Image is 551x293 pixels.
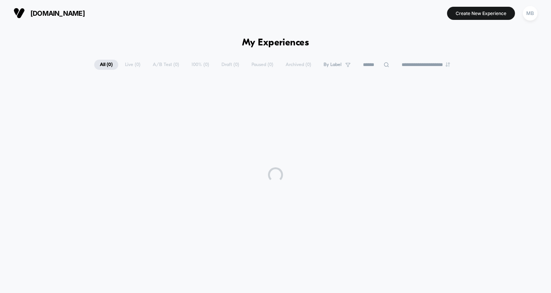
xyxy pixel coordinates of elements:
span: [DOMAIN_NAME] [30,9,85,17]
button: Create New Experience [447,7,515,20]
div: MB [523,6,537,21]
img: Visually logo [14,8,25,19]
span: All ( 0 ) [94,60,118,70]
button: [DOMAIN_NAME] [11,7,87,19]
span: By Label [324,62,342,68]
button: MB [521,6,540,21]
h1: My Experiences [242,38,309,48]
img: end [446,62,450,67]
